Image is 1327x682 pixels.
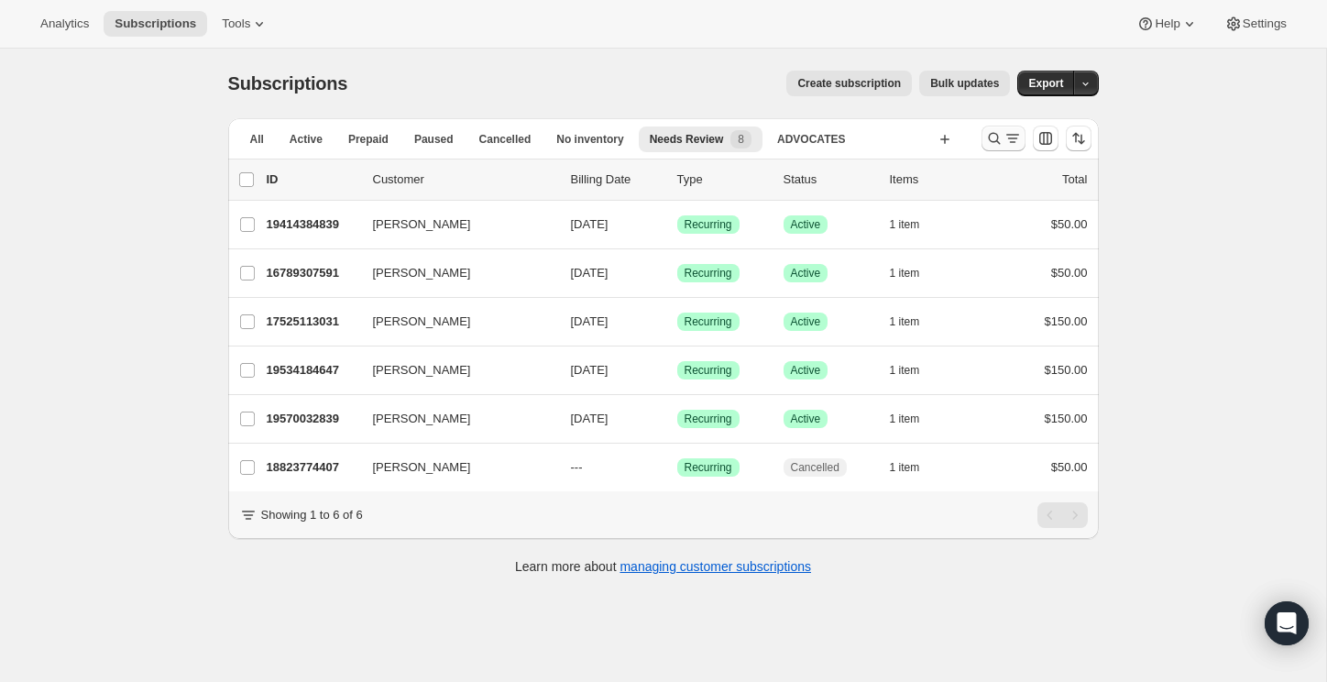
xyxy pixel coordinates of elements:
p: Learn more about [515,557,811,576]
span: [DATE] [571,266,609,280]
span: Help [1155,16,1179,31]
p: 19534184647 [267,361,358,379]
button: [PERSON_NAME] [362,307,545,336]
button: Tools [211,11,280,37]
span: [PERSON_NAME] [373,264,471,282]
span: Recurring [685,460,732,475]
span: [PERSON_NAME] [373,313,471,331]
span: Tools [222,16,250,31]
span: 1 item [890,314,920,329]
p: Customer [373,170,556,189]
span: $150.00 [1045,314,1088,328]
div: Open Intercom Messenger [1265,601,1309,645]
button: Help [1125,11,1209,37]
div: Items [890,170,982,189]
p: Showing 1 to 6 of 6 [261,506,363,524]
span: 1 item [890,363,920,378]
button: Settings [1213,11,1298,37]
span: [DATE] [571,412,609,425]
span: [DATE] [571,314,609,328]
button: Create new view [930,126,960,152]
button: 1 item [890,406,940,432]
button: Subscriptions [104,11,207,37]
button: [PERSON_NAME] [362,258,545,288]
span: Prepaid [348,132,389,147]
span: --- [571,460,583,474]
span: Subscriptions [228,73,348,93]
span: Bulk updates [930,76,999,91]
button: Sort the results [1066,126,1091,151]
span: Recurring [685,217,732,232]
button: [PERSON_NAME] [362,404,545,434]
div: 19570032839[PERSON_NAME][DATE]SuccessRecurringSuccessActive1 item$150.00 [267,406,1088,432]
span: [DATE] [571,217,609,231]
span: No inventory [556,132,623,147]
button: 1 item [890,309,940,335]
p: 19414384839 [267,215,358,234]
a: managing customer subscriptions [620,559,811,574]
span: 1 item [890,412,920,426]
span: Subscriptions [115,16,196,31]
span: Recurring [685,266,732,280]
span: 1 item [890,460,920,475]
button: 1 item [890,455,940,480]
span: Cancelled [479,132,532,147]
button: Search and filter results [982,126,1025,151]
div: 19414384839[PERSON_NAME][DATE]SuccessRecurringSuccessActive1 item$50.00 [267,212,1088,237]
p: Billing Date [571,170,663,189]
p: 19570032839 [267,410,358,428]
button: [PERSON_NAME] [362,356,545,385]
button: 1 item [890,212,940,237]
span: Recurring [685,363,732,378]
span: Active [791,363,821,378]
div: 16789307591[PERSON_NAME][DATE]SuccessRecurringSuccessActive1 item$50.00 [267,260,1088,286]
span: Needs Review [650,132,724,147]
span: All [250,132,264,147]
p: Total [1062,170,1087,189]
span: $150.00 [1045,412,1088,425]
div: Type [677,170,769,189]
span: $150.00 [1045,363,1088,377]
span: $50.00 [1051,266,1088,280]
span: [PERSON_NAME] [373,361,471,379]
button: Bulk updates [919,71,1010,96]
span: [PERSON_NAME] [373,458,471,477]
button: Analytics [29,11,100,37]
span: 1 item [890,266,920,280]
button: Export [1017,71,1074,96]
span: ADVOCATES [777,132,845,147]
span: Active [290,132,323,147]
span: [PERSON_NAME] [373,410,471,428]
div: 19534184647[PERSON_NAME][DATE]SuccessRecurringSuccessActive1 item$150.00 [267,357,1088,383]
p: 16789307591 [267,264,358,282]
span: $50.00 [1051,217,1088,231]
div: 18823774407[PERSON_NAME]---SuccessRecurringCancelled1 item$50.00 [267,455,1088,480]
span: Cancelled [791,460,839,475]
span: [DATE] [571,363,609,377]
button: Customize table column order and visibility [1033,126,1058,151]
span: [PERSON_NAME] [373,215,471,234]
button: 1 item [890,357,940,383]
span: Active [791,217,821,232]
span: 8 [738,132,744,147]
span: Analytics [40,16,89,31]
p: Status [784,170,875,189]
span: Recurring [685,412,732,426]
span: Active [791,314,821,329]
span: Settings [1243,16,1287,31]
span: Export [1028,76,1063,91]
div: 17525113031[PERSON_NAME][DATE]SuccessRecurringSuccessActive1 item$150.00 [267,309,1088,335]
p: 17525113031 [267,313,358,331]
span: Create subscription [797,76,901,91]
span: 1 item [890,217,920,232]
button: [PERSON_NAME] [362,210,545,239]
nav: Pagination [1037,502,1088,528]
span: $50.00 [1051,460,1088,474]
span: Active [791,266,821,280]
span: Active [791,412,821,426]
div: IDCustomerBilling DateTypeStatusItemsTotal [267,170,1088,189]
p: ID [267,170,358,189]
button: Create subscription [786,71,912,96]
p: 18823774407 [267,458,358,477]
button: [PERSON_NAME] [362,453,545,482]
